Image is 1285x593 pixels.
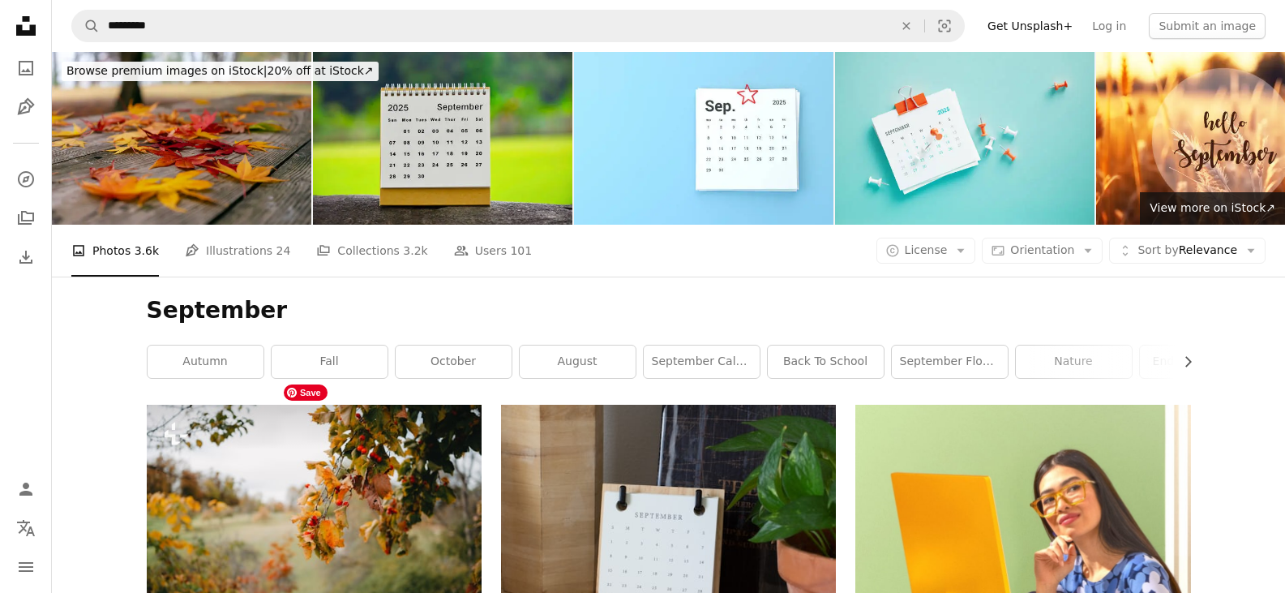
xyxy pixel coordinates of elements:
a: fall [272,346,388,378]
span: Sort by [1137,243,1178,256]
span: 24 [276,242,291,260]
button: Menu [10,551,42,583]
button: Clear [889,11,924,41]
a: white braille paper on brown wooden table [501,546,836,561]
button: Sort byRelevance [1109,238,1266,264]
a: Get Unsplash+ [978,13,1082,39]
a: Illustrations [10,91,42,123]
a: Download History [10,241,42,273]
a: Log in / Sign up [10,473,42,505]
img: 2025 September Calendar On Blue Background [574,52,833,225]
a: Collections 3.2k [316,225,427,277]
button: Orientation [982,238,1103,264]
a: Users 101 [454,225,532,277]
form: Find visuals sitewide [71,10,965,42]
span: Relevance [1137,243,1237,259]
a: Log in [1082,13,1136,39]
img: September 2025 white calendar with green blurred background - New year concept [313,52,572,225]
a: a bunch of leaves that are hanging from a tree [147,509,482,523]
img: September 2025 Calendar And Thumbtacks On Blue Background [835,52,1094,225]
span: 20% off at iStock ↗ [66,64,374,77]
a: nature [1016,346,1132,378]
a: View more on iStock↗ [1140,192,1285,225]
span: Save [284,385,328,401]
button: scroll list to the right [1173,346,1191,378]
a: end of summer [1140,346,1256,378]
a: Explore [10,163,42,196]
span: View more on iStock ↗ [1150,201,1275,214]
a: october [396,346,512,378]
button: Search Unsplash [72,11,100,41]
span: License [905,243,948,256]
button: Submit an image [1149,13,1266,39]
span: 3.2k [403,242,427,260]
button: License [876,238,976,264]
span: Orientation [1010,243,1074,256]
a: Photos [10,52,42,84]
a: august [520,346,636,378]
span: Browse premium images on iStock | [66,64,267,77]
a: september flowers [892,346,1008,378]
a: Browse premium images on iStock|20% off at iStock↗ [52,52,388,91]
h1: September [147,296,1191,325]
button: Visual search [925,11,964,41]
a: Collections [10,202,42,234]
span: 101 [510,242,532,260]
a: back to school [768,346,884,378]
a: Illustrations 24 [185,225,290,277]
img: autumn scenery [52,52,311,225]
a: autumn [148,346,263,378]
button: Language [10,512,42,544]
a: september calendar [644,346,760,378]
